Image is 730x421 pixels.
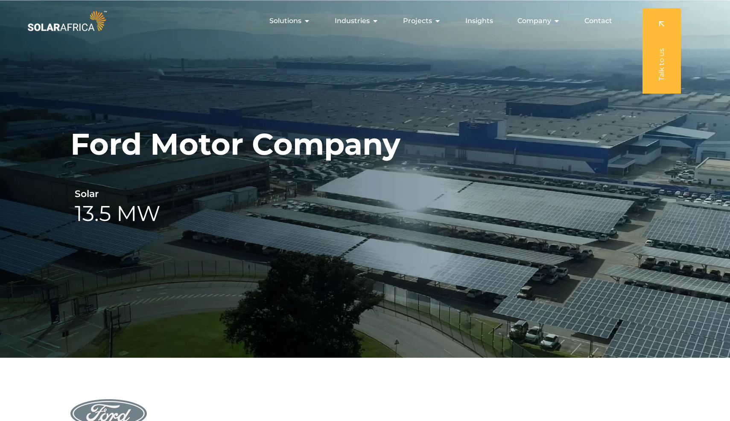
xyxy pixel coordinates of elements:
[75,200,161,227] h2: 13.5 MW
[75,188,99,200] h6: Solar
[403,16,432,26] span: Projects
[70,126,400,162] h1: Ford Motor Company
[108,12,619,29] nav: Menu
[465,16,493,26] a: Insights
[335,16,370,26] span: Industries
[269,16,301,26] span: Solutions
[584,16,612,26] a: Contact
[517,16,551,26] span: Company
[108,12,619,29] div: Menu Toggle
